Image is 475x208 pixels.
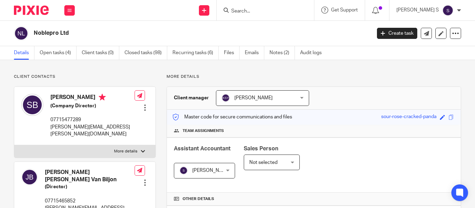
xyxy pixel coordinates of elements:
h2: Noblepro Ltd [34,30,300,37]
span: Sales Person [244,146,278,151]
a: Details [14,46,34,60]
h3: Client manager [174,94,209,101]
i: Primary [99,94,106,101]
a: Create task [377,28,417,39]
span: Get Support [331,8,358,13]
p: More details [114,149,137,154]
h5: (Company Director) [50,102,135,109]
img: svg%3E [21,94,43,116]
a: Emails [245,46,264,60]
img: svg%3E [179,166,188,175]
a: Notes (2) [269,46,295,60]
p: 07715465852 [45,198,135,205]
img: svg%3E [21,169,38,185]
img: svg%3E [14,26,29,41]
a: Open tasks (4) [40,46,77,60]
h5: (Director) [45,183,135,190]
span: Other details [183,196,214,202]
h4: [PERSON_NAME] [50,94,135,102]
p: [PERSON_NAME] S [396,7,439,14]
a: Closed tasks (98) [124,46,167,60]
span: Team assignments [183,128,224,134]
img: Pixie [14,6,49,15]
img: svg%3E [222,94,230,102]
p: [PERSON_NAME][EMAIL_ADDRESS][PERSON_NAME][DOMAIN_NAME] [50,124,135,138]
p: Master code for secure communications and files [172,114,292,120]
p: More details [167,74,461,80]
a: Audit logs [300,46,327,60]
span: [PERSON_NAME] S [192,168,235,173]
span: [PERSON_NAME] [234,95,273,100]
h4: [PERSON_NAME] [PERSON_NAME] Van Biljon [45,169,135,184]
div: sour-rose-cracked-panda [381,113,436,121]
a: Recurring tasks (6) [172,46,219,60]
span: Not selected [249,160,277,165]
p: Client contacts [14,74,156,80]
a: Client tasks (0) [82,46,119,60]
img: svg%3E [442,5,453,16]
span: Assistant Accountant [174,146,231,151]
p: 07715477289 [50,116,135,123]
a: Files [224,46,240,60]
input: Search [231,8,293,15]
